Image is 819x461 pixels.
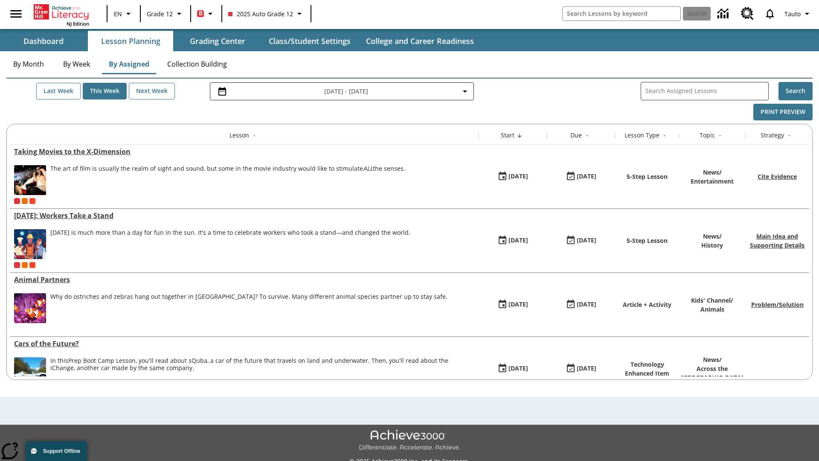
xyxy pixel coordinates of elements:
[619,360,675,378] p: Technology Enhanced Item
[753,104,813,120] button: Print Preview
[50,357,474,387] div: In this Prep Boot Camp Lesson, you'll read about sQuba, a car of the future that travels on land ...
[627,236,668,245] p: 5-Step Lesson
[3,1,29,26] button: Open side menu
[160,54,234,74] button: Collection Building
[22,262,28,268] div: OL 2025 Auto Grade 12
[508,299,528,310] div: [DATE]
[50,229,410,259] div: Labor Day is much more than a day for fun in the sun. It's a time to celebrate workers who took a...
[359,31,481,51] button: College and Career Readiness
[501,131,514,140] div: Start
[50,293,447,301] div: Why do ostriches and zebras hang out together in [GEOGRAPHIC_DATA]? To survive. Many different an...
[623,300,671,309] p: Article + Activity
[582,131,592,141] button: Sort
[50,356,448,372] testabrev: Prep Boot Camp Lesson, you'll read about sQuba, a car of the future that travels on land and unde...
[147,9,173,18] span: Grade 12
[563,361,599,377] button: 08/01/26: Last day the lesson can be accessed
[508,235,528,246] div: [DATE]
[570,131,582,140] div: Due
[761,131,784,140] div: Strategy
[460,86,470,96] svg: Collapse Date Range Filter
[262,31,357,51] button: Class/Student Settings
[34,3,89,20] a: Home
[225,6,308,21] button: Class: 2025 Auto Grade 12, Select your class
[29,262,35,268] div: Test 1
[14,357,46,387] img: High-tech automobile treading water.
[14,293,46,323] img: Three clownfish swim around a purple anemone.
[14,211,474,220] a: Labor Day: Workers Take a Stand, Lessons
[22,198,28,204] div: OL 2025 Auto Grade 12
[691,296,733,305] p: Kids' Channel /
[50,165,405,195] div: The art of film is usually the realm of sight and sound, but some in the movie industry would lik...
[784,131,794,141] button: Sort
[563,233,599,249] button: 06/30/26: Last day the lesson can be accessed
[102,54,156,74] button: By Assigned
[50,357,474,372] div: In this
[14,198,20,204] div: Current Class
[363,164,373,172] em: ALL
[577,363,596,374] div: [DATE]
[494,297,531,313] button: 07/07/25: First time the lesson was available
[563,297,599,313] button: 06/30/26: Last day the lesson can be accessed
[26,441,87,461] button: Support Offline
[29,198,35,204] div: Test 1
[143,6,188,21] button: Grade: Grade 12, Select a grade
[750,232,804,249] a: Main Idea and Supporting Details
[577,299,596,310] div: [DATE]
[55,54,98,74] button: By Week
[14,211,474,220] div: Labor Day: Workers Take a Stand
[494,361,531,377] button: 07/01/25: First time the lesson was available
[681,355,743,364] p: News /
[359,430,460,452] img: Achieve3000 Differentiate Accelerate Achieve
[34,3,89,27] div: Home
[14,275,474,284] a: Animal Partners, Lessons
[228,9,293,18] span: 2025 Auto Grade 12
[14,165,46,195] img: Panel in front of the seats sprays water mist to the happy audience at a 4DX-equipped theater.
[778,82,813,100] button: Search
[681,364,743,382] p: Across the [GEOGRAPHIC_DATA]
[14,147,474,156] div: Taking Movies to the X-Dimension
[563,169,599,185] button: 08/24/25: Last day the lesson can be accessed
[14,339,474,348] a: Cars of the Future? , Lessons
[199,8,203,19] span: B
[781,6,816,21] button: Profile/Settings
[715,131,725,141] button: Sort
[129,83,175,99] button: Next Week
[50,165,405,172] p: The art of film is usually the realm of sight and sound, but some in the movie industry would lik...
[50,293,447,323] div: Why do ostriches and zebras hang out together in Africa? To survive. Many different animal specie...
[83,83,127,99] button: This Week
[194,6,219,21] button: Boost Class color is red. Change class color
[88,31,173,51] button: Lesson Planning
[577,235,596,246] div: [DATE]
[14,275,474,284] div: Animal Partners
[14,262,20,268] div: Current Class
[229,131,249,140] div: Lesson
[701,241,723,250] p: History
[1,31,86,51] button: Dashboard
[627,172,668,181] p: 5-Step Lesson
[508,363,528,374] div: [DATE]
[36,83,81,99] button: Last Week
[67,20,89,27] span: NJ Edition
[508,171,528,182] div: [DATE]
[494,169,531,185] button: 08/18/25: First time the lesson was available
[751,301,804,309] a: Problem/Solution
[691,305,733,314] p: Animals
[114,9,122,18] span: EN
[577,171,596,182] div: [DATE]
[324,87,368,96] span: [DATE] - [DATE]
[700,131,715,140] div: Topic
[701,232,723,241] p: News /
[563,7,680,20] input: search field
[712,2,736,26] a: Data Center
[736,2,759,25] a: Resource Center, Will open in new tab
[514,131,525,141] button: Sort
